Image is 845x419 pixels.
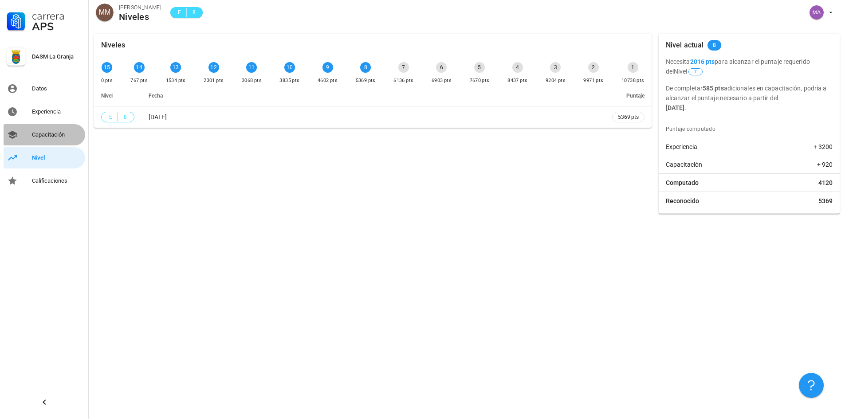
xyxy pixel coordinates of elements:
[279,76,299,85] div: 3835 pts
[626,93,645,99] span: Puntaje
[507,76,527,85] div: 8437 pts
[818,178,833,187] span: 4120
[107,113,114,121] span: E
[242,76,262,85] div: 3068 pts
[436,62,447,73] div: 6
[32,21,82,32] div: APS
[398,62,409,73] div: 7
[817,160,833,169] span: + 920
[246,62,257,73] div: 11
[666,57,833,76] p: Necesita para alcanzar el puntaje requerido del
[512,62,523,73] div: 4
[32,11,82,21] div: Carrera
[94,85,141,106] th: Nivel
[694,69,697,75] span: 7
[621,76,645,85] div: 10738 pts
[618,113,639,121] span: 5369 pts
[662,120,840,138] div: Puntaje computado
[149,114,167,121] span: [DATE]
[4,101,85,122] a: Experiencia
[356,76,376,85] div: 5369 pts
[122,113,129,121] span: 8
[119,3,161,12] div: [PERSON_NAME]
[588,62,599,73] div: 2
[101,34,125,57] div: Niveles
[322,62,333,73] div: 9
[666,142,697,151] span: Experiencia
[703,85,724,92] b: 585 pts
[176,8,183,17] span: E
[810,5,824,20] div: avatar
[141,85,605,106] th: Fecha
[149,93,163,99] span: Fecha
[393,76,413,85] div: 6136 pts
[605,85,652,106] th: Puntaje
[4,124,85,145] a: Capacitación
[814,142,833,151] span: + 3200
[32,85,82,92] div: Datos
[190,8,197,17] span: 8
[4,147,85,168] a: Nivel
[284,62,295,73] div: 10
[99,4,111,21] span: MM
[4,170,85,192] a: Calificaciones
[674,68,704,75] span: Nivel
[713,40,716,51] span: 8
[666,83,833,113] p: De completar adicionales en capacitación, podría a alcanzar el puntaje necesario a partir del .
[474,62,485,73] div: 5
[666,104,685,111] b: [DATE]
[690,58,715,65] b: 2016 pts
[583,76,603,85] div: 9971 pts
[432,76,452,85] div: 6903 pts
[170,62,181,73] div: 13
[32,108,82,115] div: Experiencia
[550,62,561,73] div: 3
[166,76,186,85] div: 1534 pts
[134,62,145,73] div: 14
[666,160,702,169] span: Capacitación
[318,76,338,85] div: 4602 pts
[102,62,112,73] div: 15
[360,62,371,73] div: 8
[130,76,148,85] div: 767 pts
[818,196,833,205] span: 5369
[666,34,704,57] div: Nivel actual
[32,154,82,161] div: Nivel
[204,76,224,85] div: 2301 pts
[32,131,82,138] div: Capacitación
[666,196,699,205] span: Reconocido
[119,12,161,22] div: Niveles
[96,4,114,21] div: avatar
[470,76,490,85] div: 7670 pts
[32,53,82,60] div: DASM La Granja
[666,178,699,187] span: Computado
[4,78,85,99] a: Datos
[101,93,113,99] span: Nivel
[208,62,219,73] div: 12
[32,177,82,184] div: Calificaciones
[101,76,113,85] div: 0 pts
[628,62,638,73] div: 1
[546,76,566,85] div: 9204 pts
